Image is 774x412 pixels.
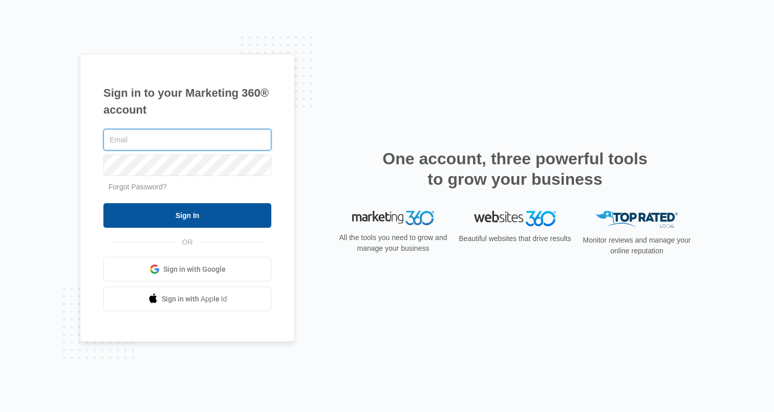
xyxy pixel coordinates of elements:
[336,232,450,254] p: All the tools you need to grow and manage your business
[596,211,678,228] img: Top Rated Local
[103,84,271,118] h1: Sign in to your Marketing 360® account
[379,148,651,189] h2: One account, three powerful tools to grow your business
[162,294,227,305] span: Sign in with Apple Id
[175,237,200,248] span: OR
[109,183,167,191] a: Forgot Password?
[458,233,572,244] p: Beautiful websites that drive results
[579,235,694,256] p: Monitor reviews and manage your online reputation
[103,129,271,150] input: Email
[103,203,271,228] input: Sign In
[163,264,226,275] span: Sign in with Google
[352,211,434,225] img: Marketing 360
[103,257,271,281] a: Sign in with Google
[103,287,271,311] a: Sign in with Apple Id
[474,211,556,226] img: Websites 360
